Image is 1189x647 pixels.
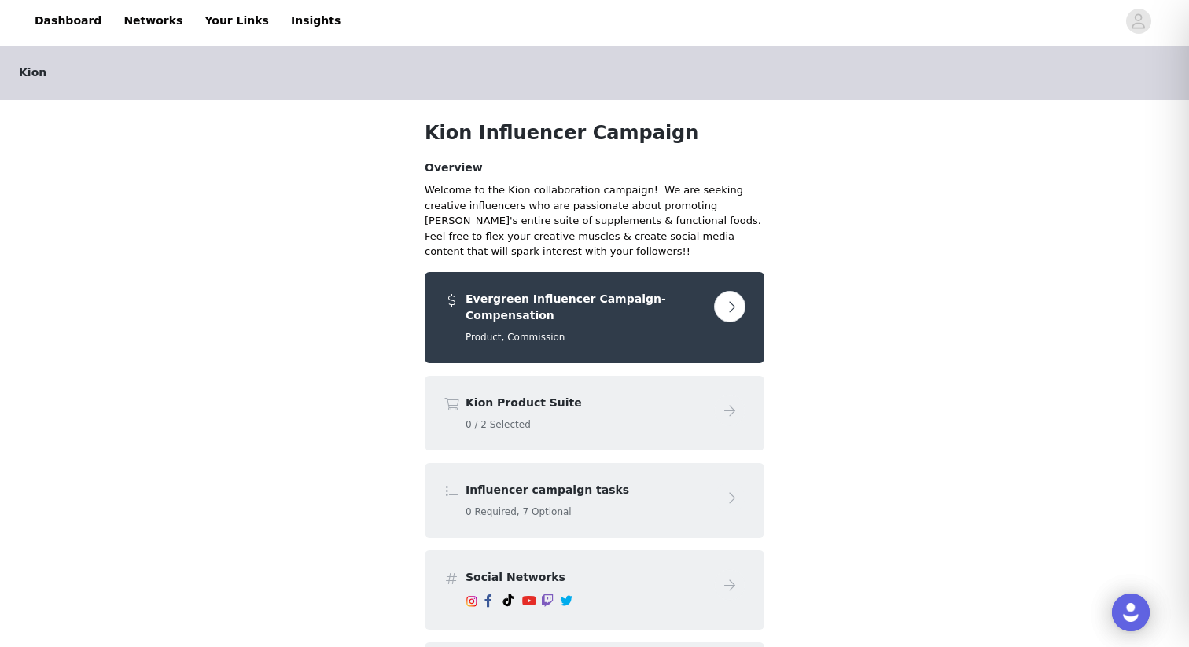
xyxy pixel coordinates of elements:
a: Networks [114,3,192,39]
h4: Influencer campaign tasks [466,482,708,498]
span: Kion [19,64,46,81]
div: Kion Product Suite [425,376,764,450]
div: avatar [1131,9,1146,34]
h5: 0 Required, 7 Optional [466,505,708,519]
h4: Evergreen Influencer Campaign- Compensation [466,291,708,324]
h1: Kion Influencer Campaign [425,119,764,147]
a: Insights [282,3,350,39]
h4: Overview [425,160,764,176]
div: Influencer campaign tasks [425,463,764,538]
h4: Social Networks [466,569,708,586]
p: Feel free to flex your creative muscles & create social media content that will spark interest wi... [425,229,764,259]
h4: Kion Product Suite [466,395,708,411]
div: Social Networks [425,550,764,630]
a: Dashboard [25,3,111,39]
img: Instagram Icon [466,595,478,608]
h5: Product, Commission [466,330,708,344]
h5: 0 / 2 Selected [466,417,708,432]
p: Welcome to the Kion collaboration campaign! We are seeking creative influencers who are passionat... [425,182,764,229]
div: Evergreen Influencer Campaign- Compensation [425,272,764,363]
a: Your Links [195,3,278,39]
div: Open Intercom Messenger [1112,594,1150,631]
